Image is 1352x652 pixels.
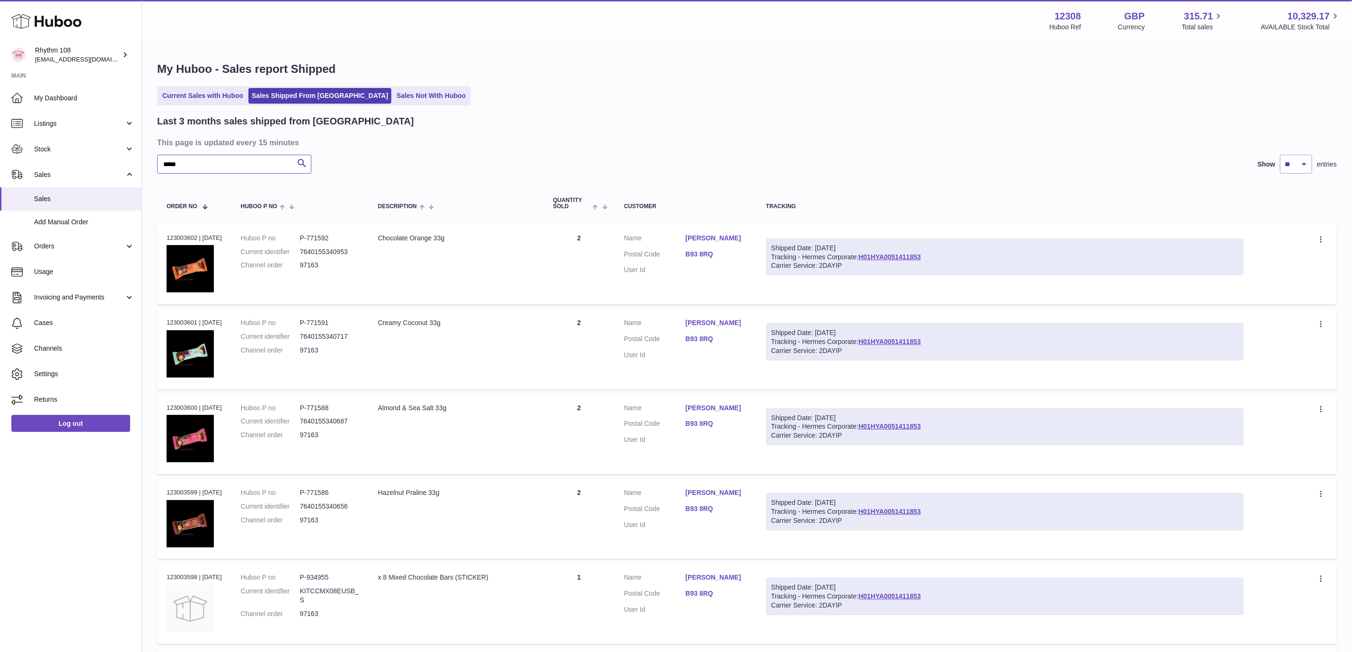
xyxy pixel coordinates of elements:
[241,417,300,426] dt: Current identifier
[34,293,124,302] span: Invoicing and Payments
[300,573,359,582] dd: P-934955
[300,318,359,327] dd: P-771591
[771,498,1238,507] div: Shipped Date: [DATE]
[1118,23,1145,32] div: Currency
[1055,10,1081,23] strong: 12308
[544,224,615,304] td: 2
[544,479,615,559] td: 2
[11,415,130,432] a: Log out
[378,318,534,327] div: Creamy Coconut 33g
[34,267,134,276] span: Usage
[1261,23,1341,32] span: AVAILABLE Stock Total
[686,589,747,598] a: B93 8RQ
[686,504,747,513] a: B93 8RQ
[300,332,359,341] dd: 7640155340717
[624,419,686,431] dt: Postal Code
[34,145,124,154] span: Stock
[159,88,247,104] a: Current Sales with Huboo
[167,245,214,292] img: 123081684745551.jpg
[624,520,686,529] dt: User Id
[241,488,300,497] dt: Huboo P no
[771,431,1238,440] div: Carrier Service: 2DAYIP
[686,488,747,497] a: [PERSON_NAME]
[34,242,124,251] span: Orders
[167,318,222,327] div: 123003601 | [DATE]
[378,488,534,497] div: Hazelnut Praline 33g
[167,488,222,497] div: 123003599 | [DATE]
[624,318,686,330] dt: Name
[624,335,686,346] dt: Postal Code
[34,395,134,404] span: Returns
[300,261,359,270] dd: 97163
[771,346,1238,355] div: Carrier Service: 2DAYIP
[544,309,615,389] td: 2
[241,609,300,618] dt: Channel order
[300,516,359,525] dd: 97163
[241,346,300,355] dt: Channel order
[1050,23,1081,32] div: Huboo Ref
[624,234,686,245] dt: Name
[686,250,747,259] a: B93 8RQ
[241,318,300,327] dt: Huboo P no
[300,609,359,618] dd: 97163
[300,431,359,440] dd: 97163
[300,502,359,511] dd: 7640155340656
[624,504,686,516] dt: Postal Code
[157,62,1337,77] h1: My Huboo - Sales report Shipped
[544,394,615,474] td: 2
[167,330,214,378] img: 123081684745583.jpg
[34,318,134,327] span: Cases
[378,234,534,243] div: Chocolate Orange 33g
[624,573,686,584] dt: Name
[771,516,1238,525] div: Carrier Service: 2DAYIP
[771,414,1238,423] div: Shipped Date: [DATE]
[766,238,1244,276] div: Tracking - Hermes Corporate:
[1258,160,1275,169] label: Show
[1288,10,1330,23] span: 10,329.17
[300,488,359,497] dd: P-771586
[624,589,686,600] dt: Postal Code
[248,88,391,104] a: Sales Shipped From [GEOGRAPHIC_DATA]
[766,323,1244,361] div: Tracking - Hermes Corporate:
[858,338,921,345] a: H01HYA0051411853
[686,318,747,327] a: [PERSON_NAME]
[1124,10,1145,23] strong: GBP
[771,261,1238,270] div: Carrier Service: 2DAYIP
[241,234,300,243] dt: Huboo P no
[624,203,747,210] div: Customer
[300,587,359,605] dd: KITCCMX08EUSB_S
[34,194,134,203] span: Sales
[35,46,120,64] div: Rhythm 108
[624,265,686,274] dt: User Id
[241,404,300,413] dt: Huboo P no
[167,415,214,462] img: 123081684745648.jpg
[1261,10,1341,32] a: 10,329.17 AVAILABLE Stock Total
[686,335,747,344] a: B93 8RQ
[766,408,1244,446] div: Tracking - Hermes Corporate:
[300,346,359,355] dd: 97163
[157,115,414,128] h2: Last 3 months sales shipped from [GEOGRAPHIC_DATA]
[771,601,1238,610] div: Carrier Service: 2DAYIP
[1182,23,1224,32] span: Total sales
[624,488,686,500] dt: Name
[624,404,686,415] dt: Name
[378,573,534,582] div: x 8 Mixed Chocolate Bars (STICKER)
[686,404,747,413] a: [PERSON_NAME]
[241,587,300,605] dt: Current identifier
[11,48,26,62] img: orders@rhythm108.com
[300,404,359,413] dd: P-771588
[241,247,300,256] dt: Current identifier
[167,404,222,412] div: 123003600 | [DATE]
[624,435,686,444] dt: User Id
[771,328,1238,337] div: Shipped Date: [DATE]
[34,119,124,128] span: Listings
[34,170,124,179] span: Sales
[858,508,921,515] a: H01HYA0051411853
[766,578,1244,615] div: Tracking - Hermes Corporate:
[241,261,300,270] dt: Channel order
[300,234,359,243] dd: P-771592
[686,234,747,243] a: [PERSON_NAME]
[766,203,1244,210] div: Tracking
[167,585,214,632] img: no-photo.jpg
[167,573,222,582] div: 123003598 | [DATE]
